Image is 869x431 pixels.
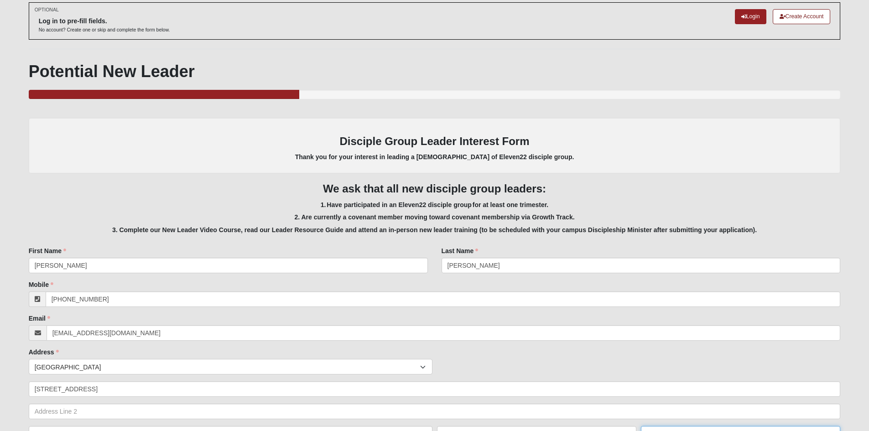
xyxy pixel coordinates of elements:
[39,17,170,25] h6: Log in to pre-fill fields.
[29,404,841,419] input: Address Line 2
[773,9,831,24] a: Create Account
[29,246,66,255] label: First Name
[29,381,841,397] input: Address Line 1
[442,246,479,255] label: Last Name
[38,153,832,161] h5: Thank you for your interest in leading a [DEMOGRAPHIC_DATA] of Eleven22 disciple group.
[38,135,832,148] h3: Disciple Group Leader Interest Form
[29,182,841,196] h3: We ask that all new disciple group leaders:
[35,6,59,13] small: OPTIONAL
[35,359,420,375] span: [GEOGRAPHIC_DATA]
[29,213,841,221] h5: 2. Are currently a covenant member moving toward covenant membership via Growth Track.
[29,348,59,357] label: Address
[29,201,841,209] h5: 1. Have participated in an Eleven22 disciple group for at least one trimester.
[735,9,766,24] a: Login
[29,226,841,234] h5: 3. Complete our New Leader Video Course, read our Leader Resource Guide and attend an in-person n...
[29,62,841,81] h1: Potential New Leader
[39,26,170,33] p: No account? Create one or skip and complete the form below.
[29,280,53,289] label: Mobile
[29,314,50,323] label: Email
